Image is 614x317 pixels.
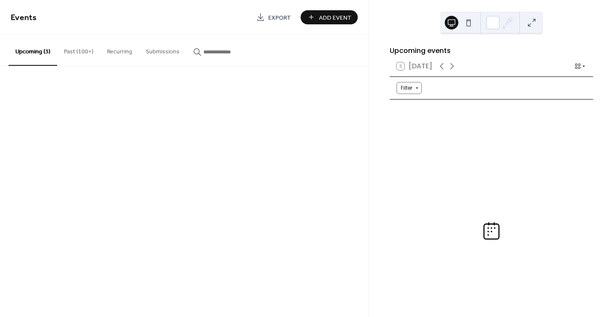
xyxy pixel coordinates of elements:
button: Past (100+) [57,35,100,65]
a: Export [250,10,297,24]
button: Add Event [301,10,358,24]
span: Events [11,9,37,26]
div: Upcoming events [390,46,593,56]
span: Export [268,13,291,22]
button: Submissions [139,35,186,65]
span: Add Event [319,13,351,22]
button: Recurring [100,35,139,65]
button: Upcoming (3) [9,35,57,66]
